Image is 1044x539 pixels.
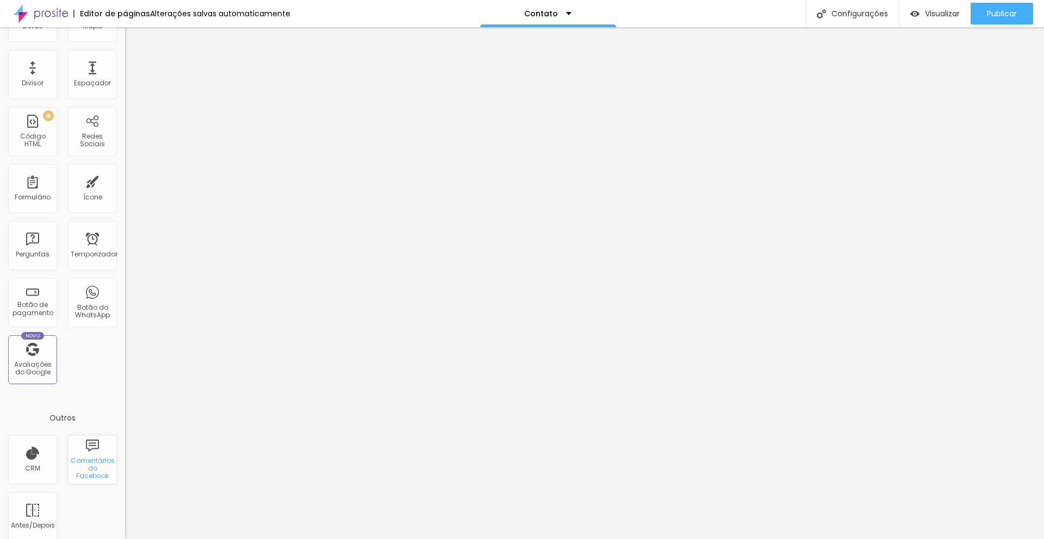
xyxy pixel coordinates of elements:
[71,249,117,259] font: Temporizador
[11,521,55,530] font: Antes/Depois
[71,456,115,481] font: Comentários do Facebook
[899,3,971,24] button: Visualizar
[987,8,1017,19] font: Publicar
[20,131,46,148] font: Código HTML
[524,8,558,19] font: Contato
[150,8,290,19] font: Alterações salvas automaticamente
[26,333,40,339] font: Novo
[22,78,43,87] font: Divisor
[80,131,105,148] font: Redes Sociais
[831,8,888,19] font: Configurações
[75,303,110,319] font: Botão do WhatsApp
[971,3,1033,24] button: Publicar
[817,9,826,18] img: Ícone
[83,192,102,202] font: Ícone
[16,249,49,259] font: Perguntas
[14,360,52,377] font: Avaliações do Google
[13,300,53,317] font: Botão de pagamento
[125,27,1044,539] iframe: Editor
[25,463,40,473] font: CRM
[74,78,111,87] font: Espaçador
[910,9,919,18] img: view-1.svg
[80,8,150,19] font: Editor de páginas
[49,412,76,423] font: Outros
[15,192,51,202] font: Formulário
[925,8,960,19] font: Visualizar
